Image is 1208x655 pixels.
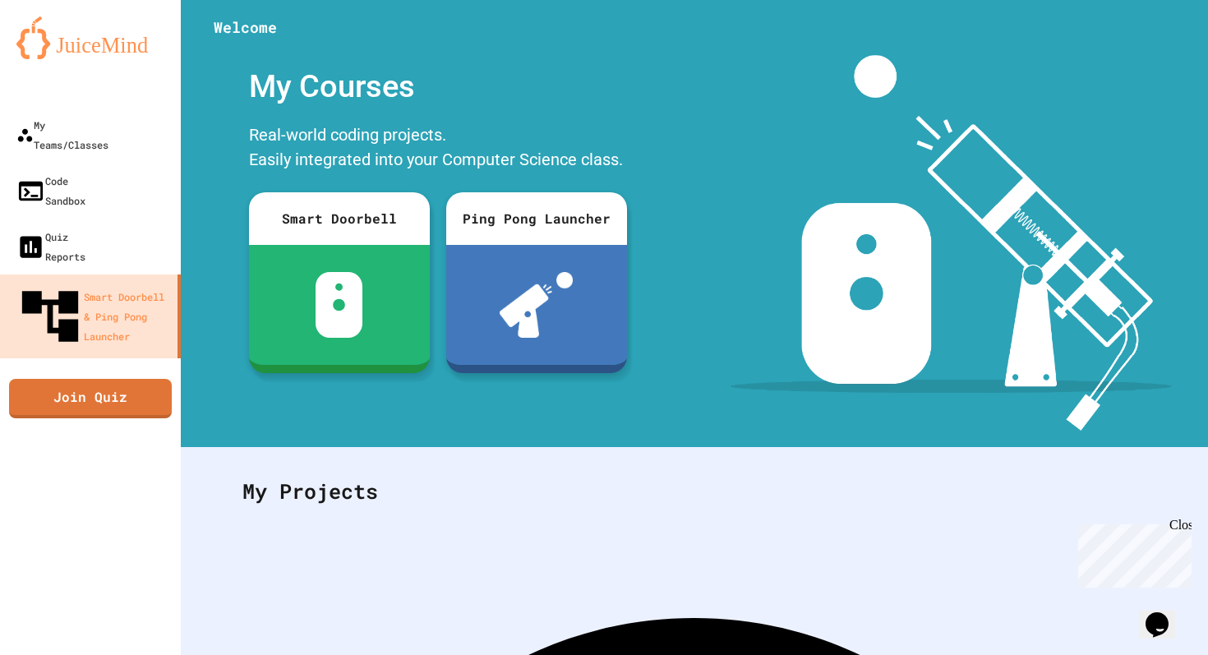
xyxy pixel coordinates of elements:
[7,7,113,104] div: Chat with us now!Close
[9,379,172,418] a: Join Quiz
[16,115,108,155] div: My Teams/Classes
[226,459,1163,524] div: My Projects
[731,55,1171,431] img: banner-image-my-projects.png
[316,272,362,338] img: sdb-white.svg
[16,227,85,266] div: Quiz Reports
[16,283,171,350] div: Smart Doorbell & Ping Pong Launcher
[16,16,164,59] img: logo-orange.svg
[241,55,635,118] div: My Courses
[500,272,573,338] img: ppl-with-ball.png
[241,118,635,180] div: Real-world coding projects. Easily integrated into your Computer Science class.
[249,192,430,245] div: Smart Doorbell
[1139,589,1192,639] iframe: chat widget
[16,171,85,210] div: Code Sandbox
[446,192,627,245] div: Ping Pong Launcher
[1072,518,1192,588] iframe: chat widget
